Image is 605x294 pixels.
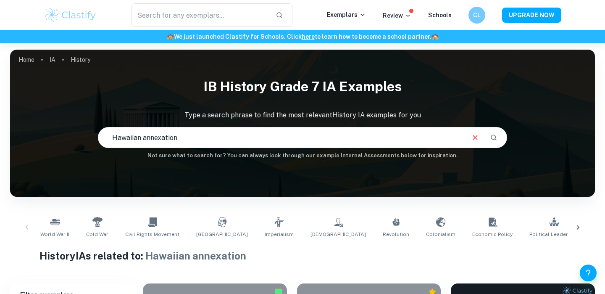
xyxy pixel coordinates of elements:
[39,248,566,263] h1: History IAs related to:
[383,230,409,238] span: Revolution
[196,230,248,238] span: [GEOGRAPHIC_DATA]
[529,230,579,238] span: Political Leadership
[10,73,595,100] h1: IB History Grade 7 IA examples
[167,33,174,40] span: 🏫
[383,11,411,20] p: Review
[145,250,246,262] span: Hawaiian annexation
[10,151,595,160] h6: Not sure what to search for? You can always look through our example Internal Assessments below f...
[125,230,179,238] span: Civil Rights Movement
[467,130,483,146] button: Clear
[426,230,455,238] span: Colonialism
[132,3,269,27] input: Search for any exemplars...
[310,230,366,238] span: [DEMOGRAPHIC_DATA]
[472,230,513,238] span: Economic Policy
[502,8,561,23] button: UPGRADE NOW
[265,230,294,238] span: Imperialism
[302,33,315,40] a: here
[472,11,482,20] h6: CL
[40,230,69,238] span: World War II
[2,32,603,41] h6: We just launched Clastify for Schools. Click to learn how to become a school partner.
[71,55,90,64] p: History
[44,7,97,24] img: Clastify logo
[431,33,439,40] span: 🏫
[86,230,108,238] span: Cold War
[327,10,366,19] p: Exemplars
[10,110,595,120] p: Type a search phrase to find the most relevant History IA examples for you
[50,54,55,66] a: IA
[487,130,501,145] button: Search
[428,12,452,19] a: Schools
[18,54,34,66] a: Home
[580,265,597,281] button: Help and Feedback
[98,126,464,149] input: E.g. Nazi Germany, atomic bomb, USA politics...
[468,7,485,24] button: CL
